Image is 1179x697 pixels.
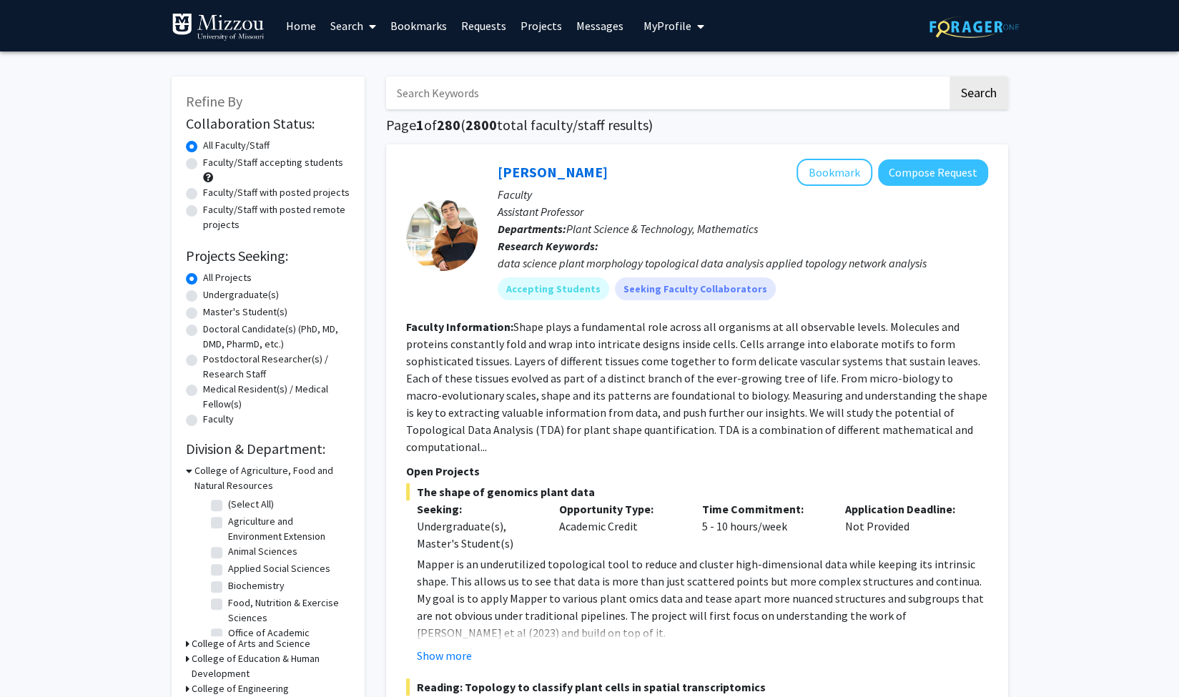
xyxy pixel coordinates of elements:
label: Faculty/Staff with posted remote projects [203,202,350,232]
h3: College of Engineering [192,681,289,696]
iframe: Chat [11,633,61,686]
a: Projects [513,1,569,51]
label: Biochemistry [228,578,285,593]
span: My Profile [643,19,691,33]
p: Mapper is an underutilized topological tool to reduce and cluster high-dimensional data while kee... [417,555,988,641]
h3: College of Agriculture, Food and Natural Resources [194,463,350,493]
label: Faculty/Staff with posted projects [203,185,350,200]
h2: Collaboration Status: [186,115,350,132]
p: Application Deadline: [845,500,967,518]
label: All Faculty/Staff [203,138,270,153]
mat-chip: Seeking Faculty Collaborators [615,277,776,300]
label: Food, Nutrition & Exercise Sciences [228,595,347,626]
span: 280 [437,116,460,134]
h1: Page of ( total faculty/staff results) [386,117,1008,134]
label: Office of Academic Programs [228,626,347,656]
p: Assistant Professor [498,203,988,220]
a: Bookmarks [383,1,454,51]
p: Time Commitment: [702,500,824,518]
h3: College of Education & Human Development [192,651,350,681]
label: Postdoctoral Researcher(s) / Research Staff [203,352,350,382]
p: Faculty [498,186,988,203]
button: Show more [417,647,472,664]
button: Compose Request to Erik Amézquita [878,159,988,186]
input: Search Keywords [386,76,947,109]
span: 1 [416,116,424,134]
a: Search [323,1,383,51]
div: Not Provided [834,500,977,552]
a: Messages [569,1,631,51]
label: Faculty/Staff accepting students [203,155,343,170]
label: Master's Student(s) [203,305,287,320]
div: Undergraduate(s), Master's Student(s) [417,518,538,552]
a: Home [279,1,323,51]
label: Agriculture and Environment Extension [228,514,347,544]
a: [PERSON_NAME] [498,163,608,181]
label: Faculty [203,412,234,427]
label: Undergraduate(s) [203,287,279,302]
div: Academic Credit [548,500,691,552]
h2: Projects Seeking: [186,247,350,265]
p: Opportunity Type: [559,500,681,518]
div: data science plant morphology topological data analysis applied topology network analysis [498,254,988,272]
div: 5 - 10 hours/week [691,500,834,552]
p: Seeking: [417,500,538,518]
h2: Division & Department: [186,440,350,458]
label: Animal Sciences [228,544,297,559]
p: Open Projects [406,463,988,480]
b: Departments: [498,222,566,236]
span: Reading: Topology to classify plant cells in spatial transcriptomics [406,678,988,696]
mat-chip: Accepting Students [498,277,609,300]
fg-read-more: Shape plays a fundamental role across all organisms at all observable levels. Molecules and prote... [406,320,987,454]
span: Refine By [186,92,242,110]
label: (Select All) [228,497,274,512]
b: Research Keywords: [498,239,598,253]
b: Faculty Information: [406,320,513,334]
label: All Projects [203,270,252,285]
img: University of Missouri Logo [172,13,265,41]
button: Add Erik Amézquita to Bookmarks [796,159,872,186]
h3: College of Arts and Science [192,636,310,651]
button: Search [949,76,1008,109]
span: The shape of genomics plant data [406,483,988,500]
label: Medical Resident(s) / Medical Fellow(s) [203,382,350,412]
label: Doctoral Candidate(s) (PhD, MD, DMD, PharmD, etc.) [203,322,350,352]
span: Plant Science & Technology, Mathematics [566,222,758,236]
label: Applied Social Sciences [228,561,330,576]
span: 2800 [465,116,497,134]
img: ForagerOne Logo [929,16,1019,38]
a: Requests [454,1,513,51]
